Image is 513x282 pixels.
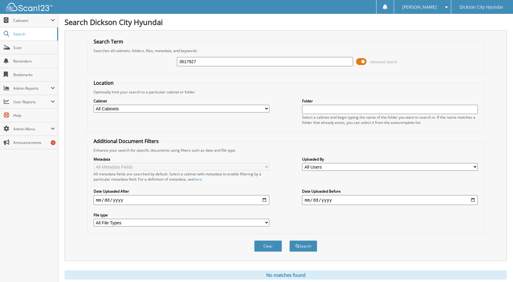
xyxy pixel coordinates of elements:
[302,189,478,194] label: Date Uploaded Before
[90,148,481,153] div: Enhance your search for specific documents using filters such as date and file type.
[94,195,269,205] input: start
[254,240,282,252] button: Clear
[302,157,478,162] label: Uploaded By
[51,140,56,145] div: 1
[13,126,51,132] span: Admin Menu
[94,171,269,182] div: All metadata fields are searched by default. Select a cabinet with metadata to enable filtering b...
[90,89,481,95] div: Optionally limit your search to a particular cabinet or folder
[13,99,51,104] span: User Reports
[302,115,478,125] div: Select a cabinet and begin typing the name of the folder you want to search in. If the name match...
[90,38,126,45] legend: Search Term
[370,59,397,64] span: Advanced Search
[90,48,481,53] div: Searches all cabinets, folders, files, metadata, and keywords
[289,240,317,252] button: Search
[13,113,55,118] span: Help
[13,140,55,145] span: Announcements
[94,157,269,162] label: Metadata
[13,18,51,23] span: Cabinets
[94,189,269,194] label: Date Uploaded After
[302,195,478,205] input: end
[90,80,117,86] legend: Location
[402,5,437,9] span: [PERSON_NAME]
[13,31,54,37] span: Search
[302,98,478,104] label: Folder
[194,177,202,182] a: here
[13,59,55,64] span: Reminders
[13,72,55,77] span: Bookmarks
[65,17,507,27] h1: Search Dickson City Hyundai
[13,45,55,50] span: Scan
[460,5,503,9] span: Dickson City Hyundai
[94,98,269,104] label: Cabinet
[90,138,162,145] legend: Additional Document Filters
[65,270,507,280] div: No matches found
[94,212,269,218] label: File type
[6,3,53,11] img: scan123-logo-white.svg
[13,86,51,91] span: Admin Reports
